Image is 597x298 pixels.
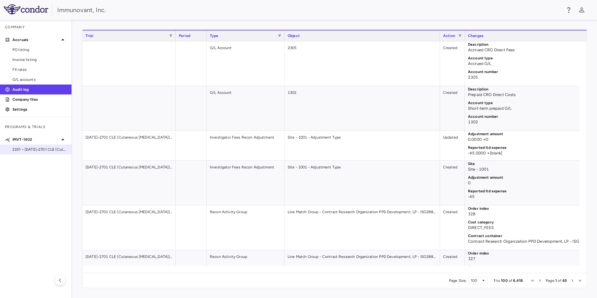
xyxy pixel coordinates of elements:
[538,279,542,282] div: Previous Page
[285,131,440,160] div: Site - 1001 - Adjustment Type
[546,278,554,283] span: Page
[57,5,561,15] div: Immunovant, Inc.
[440,41,465,86] div: Created
[285,41,440,86] div: 2305
[12,67,67,72] span: FX rates
[82,250,176,295] div: [DATE]-2701 CLE (Cutaneous [MEDICAL_DATA]) • 2351
[12,57,67,62] span: Invoice listing
[12,147,67,152] span: 2351 • [DATE]-2701 CLE (Cutaneous [MEDICAL_DATA])
[501,278,507,283] span: 100
[285,86,440,131] div: 1302
[12,37,59,43] p: Accruals
[571,279,574,282] div: Next Page
[207,205,285,250] div: Recon Activity Group
[440,205,465,250] div: Created
[440,250,465,295] div: Created
[179,34,190,38] span: Period
[285,250,440,295] div: Line Match Group - Contract Research Organization PPD Development, LP - ISG2884 - DIRECT_FEES - 327
[288,34,300,38] span: Object
[12,97,67,102] p: Company files
[578,279,582,282] div: Last Page
[449,278,467,283] div: Page Size:
[12,87,67,92] p: Audit log
[469,277,488,284] div: Page Size
[558,278,561,283] span: of
[468,34,484,38] span: Changes
[207,131,285,160] div: Investigator Fees Recon Adjustment
[12,137,59,142] p: IMVT-1402
[496,278,500,283] span: to
[562,278,567,283] span: 65
[82,205,176,250] div: [DATE]-2701 CLE (Cutaneous [MEDICAL_DATA]) • 2351
[207,41,285,86] div: G/L Account
[207,86,285,131] div: G/L Account
[440,161,465,205] div: Created
[86,34,93,38] span: Trial
[440,131,465,160] div: Updated
[210,34,219,38] span: Type
[494,278,495,283] span: 1
[12,77,67,82] span: G/L accounts
[513,278,523,283] span: 6,418
[443,34,455,38] span: Action
[82,161,176,205] div: [DATE]-2701 CLE (Cutaneous [MEDICAL_DATA]) • 2351
[555,278,557,283] span: 1
[4,4,48,14] img: logo-full-SnFGN8VE.png
[440,86,465,131] div: Created
[12,47,67,53] span: PO listing
[207,250,285,295] div: Recon Activity Group
[531,279,535,282] div: First Page
[207,161,285,205] div: Investigator Fees Recon Adjustment
[285,205,440,250] div: Line Match Group - Contract Research Organization PPD Development, LP - ISG2884 - DIRECT_FEES - 328
[471,278,482,283] div: 100
[509,278,512,283] span: of
[285,161,440,205] div: Site - 1001 - Adjustment Type
[82,131,176,160] div: [DATE]-2701 CLE (Cutaneous [MEDICAL_DATA]) • 2351
[12,107,67,112] p: Settings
